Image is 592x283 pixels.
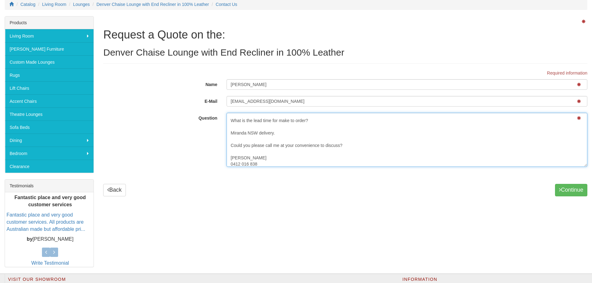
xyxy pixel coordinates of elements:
label: Question [99,113,222,121]
button: Continue [555,184,587,196]
a: Accent Chairs [5,94,94,107]
b: by [27,237,33,242]
label: E-Mail [99,96,222,104]
a: Lounges [73,2,90,7]
div: Testimonials [5,180,94,192]
a: Living Room [42,2,67,7]
a: Sofa Beds [5,121,94,134]
a: Clearance [5,160,94,173]
a: Denver Chaise Lounge with End Recliner in 100% Leather [97,2,209,7]
h2: Denver Chaise Lounge with End Recliner in 100% Leather [103,47,587,57]
a: Fantastic place and very good customer services. All products are Australian made but affordable ... [7,212,85,232]
a: Lift Chairs [5,81,94,94]
b: Fantastic place and very good customer services [15,195,86,208]
p: Required information [103,70,587,76]
div: Products [5,16,94,29]
a: Back [103,184,126,196]
a: Contact Us [216,2,237,7]
a: Theatre Lounges [5,107,94,121]
h1: Request a Quote on the: [103,29,587,41]
a: Living Room [5,29,94,42]
a: [PERSON_NAME] Furniture [5,42,94,55]
label: Name [99,79,222,88]
a: Write Testimonial [31,260,69,266]
a: Dining [5,134,94,147]
a: Custom Made Lounges [5,55,94,68]
a: Bedroom [5,147,94,160]
a: Rugs [5,68,94,81]
input: Your E-Mail Address: [227,96,587,107]
a: Catalog [21,2,35,7]
input: Your Name: [227,79,587,90]
p: [PERSON_NAME] [7,236,94,243]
